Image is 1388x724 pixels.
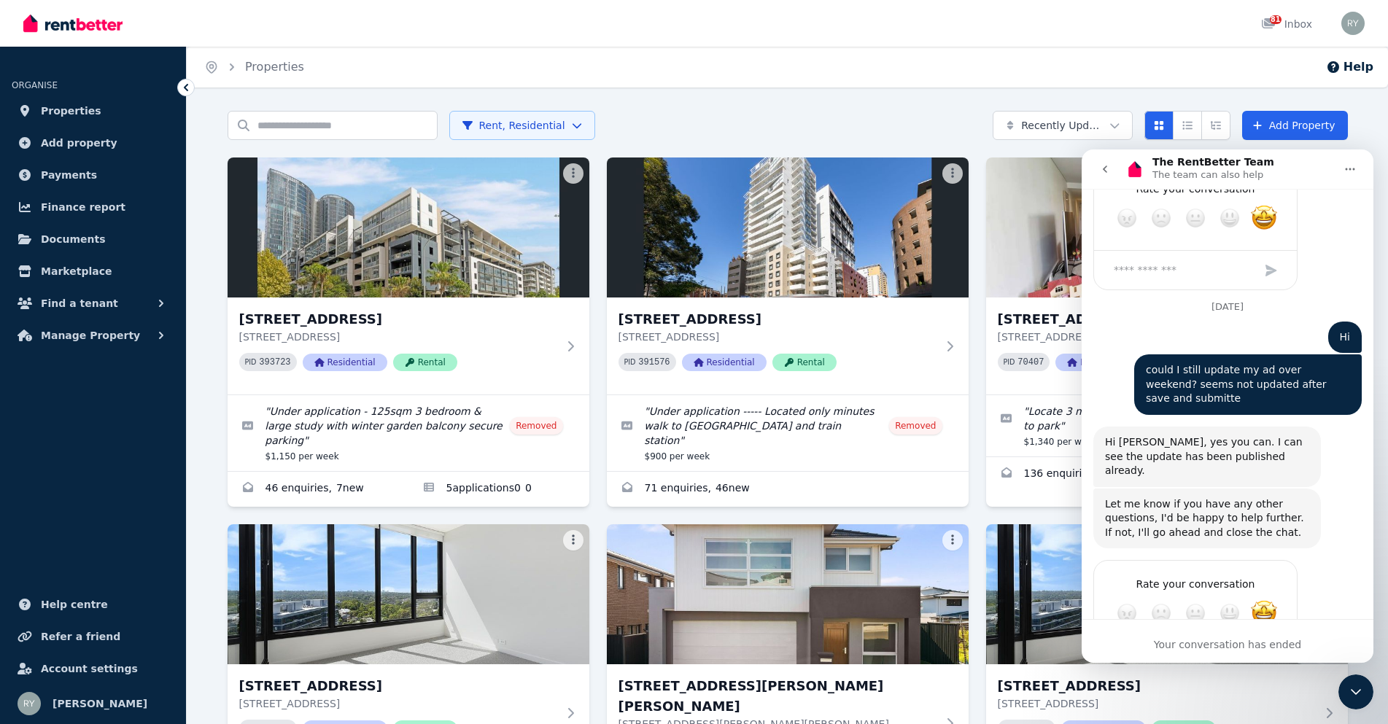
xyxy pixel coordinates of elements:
span: Find a tenant [41,295,118,312]
span: Terrible [35,454,55,474]
code: 70407 [1017,357,1044,367]
p: [STREET_ADDRESS] [998,330,1316,344]
span: Residential [682,354,767,371]
button: Card view [1144,111,1174,140]
span: Great [138,454,158,474]
button: Manage Property [12,321,174,350]
a: Add property [12,128,174,157]
iframe: Intercom live chat [1338,674,1373,709]
nav: Breadcrumb [187,47,322,87]
img: 601/1 Network Pl, North Ryde [228,524,589,664]
h3: [STREET_ADDRESS][PERSON_NAME][PERSON_NAME] [619,676,937,717]
img: RentBetter [23,12,123,34]
span: Residential [1055,354,1140,371]
small: PID [245,358,257,366]
a: Refer a friend [12,622,174,651]
iframe: To enrich screen reader interactions, please activate Accessibility in Grammarly extension settings [1082,149,1373,663]
span: Properties [41,102,101,120]
code: 393723 [259,357,290,367]
button: Rent, Residential [449,111,595,140]
small: PID [624,358,636,366]
a: Edit listing: Under application ----- Located only minutes walk to Westfield and train station [607,395,969,471]
span: [PERSON_NAME] [53,695,147,712]
h3: [STREET_ADDRESS] [998,676,1316,696]
button: More options [563,530,583,550]
div: Rate your conversation [27,426,201,443]
img: 402/4 Footbridge Bvd, Wentworth Point [228,157,589,297]
span: Recently Updated [1021,118,1104,133]
a: Enquiries for Unit 303/5 Haran St, Mascot [986,457,1348,492]
a: Properties [245,60,304,74]
a: Enquiries for 408/36 Cowper St, Parramatta [607,472,969,507]
p: [STREET_ADDRESS] [239,696,557,711]
span: Marketplace [41,262,112,280]
img: Richard Yong [1341,12,1365,35]
span: Refer a friend [41,628,120,645]
h3: [STREET_ADDRESS] [239,676,557,696]
p: [STREET_ADDRESS] [239,330,557,344]
img: Unit 303/5 Haran St, Mascot [986,157,1348,297]
span: Rental [393,354,457,371]
a: Enquiries for 402/4 Footbridge Bvd, Wentworth Point [228,472,408,507]
a: Edit listing: Locate 3 mins to station on quite street next to park [986,395,1348,456]
a: Marketplace [12,257,174,286]
div: Inbox [1261,17,1312,31]
span: Bad [69,454,90,474]
button: More options [942,530,963,550]
small: PID [1004,358,1015,366]
a: 402/4 Footbridge Bvd, Wentworth Point[STREET_ADDRESS][STREET_ADDRESS]PID 393723ResidentialRental [228,157,589,394]
span: Finance report [41,198,125,216]
button: Find a tenant [12,289,174,318]
a: Edit listing: Under application - 125sqm 3 bedroom & large study with winter garden balcony secur... [228,395,589,471]
span: ORGANISE [12,80,58,90]
a: Unit 303/5 Haran St, Mascot[STREET_ADDRESS][STREET_ADDRESS]PID 70407ResidentialRental [986,157,1348,394]
h3: [STREET_ADDRESS] [619,309,937,330]
p: [STREET_ADDRESS] [619,330,937,344]
img: Richard Yong [18,692,41,715]
div: The RentBetter Team says… [12,410,280,553]
img: 22 Donizetti Street, Rouse Hill [607,524,969,664]
span: Amazing [169,451,195,478]
a: 408/36 Cowper St, Parramatta[STREET_ADDRESS][STREET_ADDRESS]PID 391576ResidentialRental [607,157,969,394]
button: Compact list view [1173,111,1202,140]
span: Account settings [41,660,138,677]
a: Add Property [1242,111,1348,140]
span: Rental [772,354,837,371]
button: Recently Updated [993,111,1133,140]
span: Payments [41,166,97,184]
img: 408/36 Cowper St, Parramatta [607,157,969,297]
img: 2212/1 Network Place, North Ryde [986,524,1348,664]
span: 81 [1270,15,1282,24]
button: More options [942,163,963,184]
span: Residential [303,354,387,371]
span: Add property [41,134,117,152]
h3: [STREET_ADDRESS] [239,309,557,330]
span: Documents [41,230,106,248]
span: Manage Property [41,327,140,344]
span: Help centre [41,596,108,613]
button: Help [1326,58,1373,76]
a: Finance report [12,192,174,222]
span: Rent, Residential [462,118,565,133]
a: Account settings [12,654,174,683]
